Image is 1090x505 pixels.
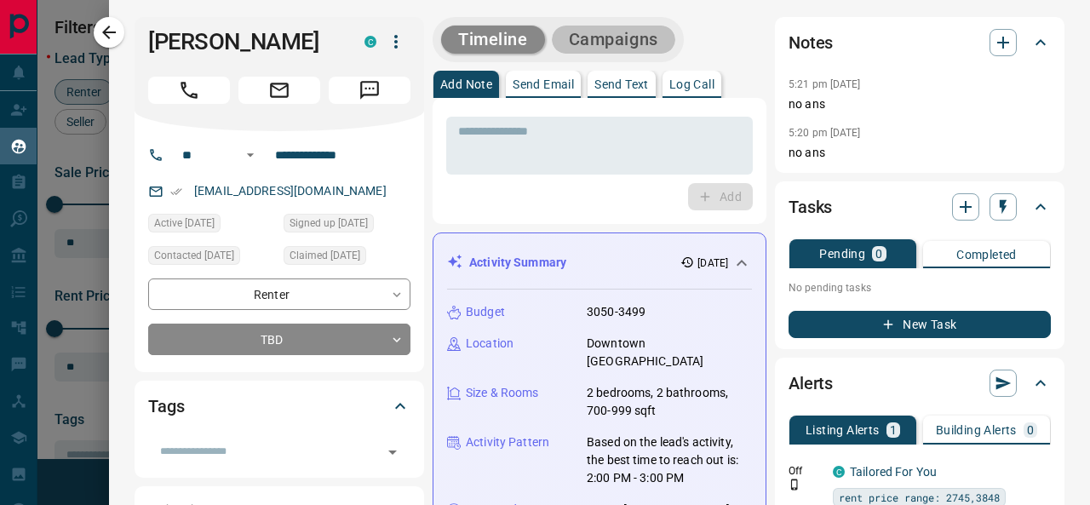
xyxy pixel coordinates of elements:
[148,386,410,427] div: Tags
[148,324,410,355] div: TBD
[447,247,752,278] div: Activity Summary[DATE]
[441,26,545,54] button: Timeline
[669,78,714,90] p: Log Call
[875,248,882,260] p: 0
[466,384,539,402] p: Size & Rooms
[789,479,800,491] svg: Push Notification Only
[594,78,649,90] p: Send Text
[587,384,752,420] p: 2 bedrooms, 2 bathrooms, 700-999 sqft
[148,246,275,270] div: Mon Aug 11 2025
[1027,424,1034,436] p: 0
[284,246,410,270] div: Mon Aug 11 2025
[789,187,1051,227] div: Tasks
[850,465,937,479] a: Tailored For You
[440,78,492,90] p: Add Note
[466,335,513,353] p: Location
[833,466,845,478] div: condos.ca
[587,335,752,370] p: Downtown [GEOGRAPHIC_DATA]
[789,193,832,221] h2: Tasks
[238,77,320,104] span: Email
[364,36,376,48] div: condos.ca
[290,215,368,232] span: Signed up [DATE]
[148,278,410,310] div: Renter
[819,248,865,260] p: Pending
[956,249,1017,261] p: Completed
[154,247,234,264] span: Contacted [DATE]
[789,78,861,90] p: 5:21 pm [DATE]
[789,275,1051,301] p: No pending tasks
[148,77,230,104] span: Call
[936,424,1017,436] p: Building Alerts
[789,363,1051,404] div: Alerts
[148,28,339,55] h1: [PERSON_NAME]
[789,22,1051,63] div: Notes
[381,440,404,464] button: Open
[789,29,833,56] h2: Notes
[469,254,566,272] p: Activity Summary
[789,370,833,397] h2: Alerts
[890,424,897,436] p: 1
[789,127,861,139] p: 5:20 pm [DATE]
[240,145,261,165] button: Open
[789,311,1051,338] button: New Task
[284,214,410,238] div: Wed Sep 13 2023
[513,78,574,90] p: Send Email
[552,26,675,54] button: Campaigns
[466,433,549,451] p: Activity Pattern
[290,247,360,264] span: Claimed [DATE]
[697,255,728,271] p: [DATE]
[466,303,505,321] p: Budget
[587,433,752,487] p: Based on the lead's activity, the best time to reach out is: 2:00 PM - 3:00 PM
[148,393,184,420] h2: Tags
[170,186,182,198] svg: Email Verified
[587,303,645,321] p: 3050-3499
[154,215,215,232] span: Active [DATE]
[329,77,410,104] span: Message
[148,214,275,238] div: Mon Aug 11 2025
[789,95,1051,113] p: no ans
[789,144,1051,162] p: no ans
[194,184,387,198] a: [EMAIL_ADDRESS][DOMAIN_NAME]
[806,424,880,436] p: Listing Alerts
[789,463,823,479] p: Off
